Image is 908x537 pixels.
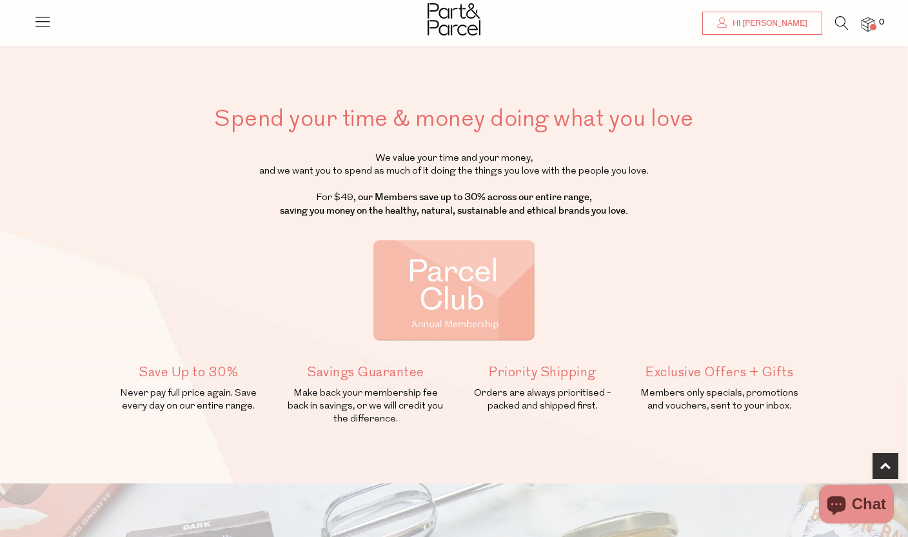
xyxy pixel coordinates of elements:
strong: , our Members save up to 30% across our entire range, saving you money on the healthy, natural, s... [280,190,628,218]
h5: Save Up to 30% [107,363,270,382]
img: Part&Parcel [428,3,480,35]
a: Hi [PERSON_NAME] [702,12,822,35]
h5: Savings Guarantee [284,363,447,382]
span: Hi [PERSON_NAME] [729,18,807,29]
p: We value your time and your money, and we want you to spend as much of it doing the things you lo... [107,152,801,218]
a: 0 [862,17,874,31]
p: Never pay full price again. Save every day on our entire range. [107,387,270,413]
p: Make back your membership fee back in savings, or we will credit you the difference. [284,387,447,426]
span: 0 [876,17,887,28]
p: Members only specials, promotions and vouchers, sent to your inbox. [638,387,801,413]
h5: Exclusive Offers + Gifts [638,363,801,382]
h5: Priority Shipping [461,363,624,382]
h1: Spend your time & money doing what you love [107,103,801,134]
p: Orders are always prioritised - packed and shipped first. [461,387,624,413]
inbox-online-store-chat: Shopify online store chat [815,485,898,527]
